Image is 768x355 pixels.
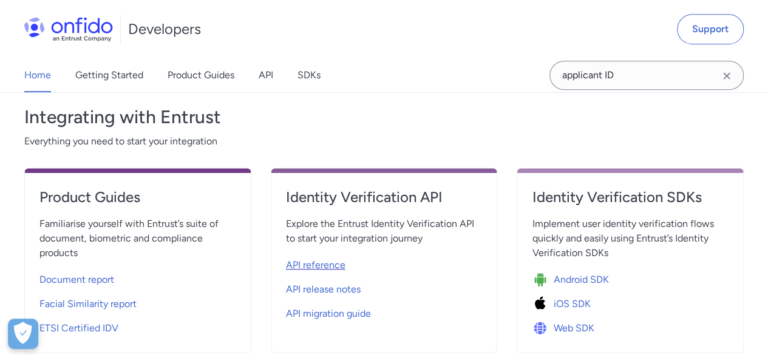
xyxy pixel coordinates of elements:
[532,320,553,337] img: Icon Web SDK
[677,14,744,44] a: Support
[532,188,729,207] h4: Identity Verification SDKs
[24,105,744,129] h3: Integrating with Entrust
[8,319,38,349] button: Open Preferences
[286,188,483,217] a: Identity Verification API
[532,265,729,289] a: Icon Android SDKAndroid SDK
[532,289,729,314] a: Icon iOS SDKiOS SDK
[553,297,590,311] span: iOS SDK
[39,265,236,289] a: Document report
[39,188,236,217] a: Product Guides
[24,134,744,149] span: Everything you need to start your integration
[286,217,483,246] span: Explore the Entrust Identity Verification API to start your integration journey
[532,217,729,260] span: Implement user identity verification flows quickly and easily using Entrust’s Identity Verificati...
[532,188,729,217] a: Identity Verification SDKs
[259,58,273,92] a: API
[532,296,553,313] img: Icon iOS SDK
[553,272,608,287] span: Android SDK
[168,58,234,92] a: Product Guides
[549,61,744,90] input: Onfido search input field
[532,271,553,288] img: Icon Android SDK
[39,289,236,314] a: Facial Similarity report
[24,17,113,41] img: Onfido Logo
[39,217,236,260] span: Familiarise yourself with Entrust’s suite of document, biometric and compliance products
[24,58,51,92] a: Home
[286,188,483,207] h4: Identity Verification API
[286,282,361,297] span: API release notes
[286,258,345,272] span: API reference
[297,58,321,92] a: SDKs
[128,19,201,39] h1: Developers
[286,275,483,299] a: API release notes
[286,251,483,275] a: API reference
[39,321,118,336] span: ETSI Certified IDV
[39,272,114,287] span: Document report
[286,306,371,321] span: API migration guide
[532,314,729,338] a: Icon Web SDKWeb SDK
[719,69,734,83] svg: Clear search field button
[553,321,594,336] span: Web SDK
[286,299,483,323] a: API migration guide
[39,188,236,207] h4: Product Guides
[75,58,143,92] a: Getting Started
[39,297,137,311] span: Facial Similarity report
[39,314,236,338] a: ETSI Certified IDV
[8,319,38,349] div: Cookie Preferences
